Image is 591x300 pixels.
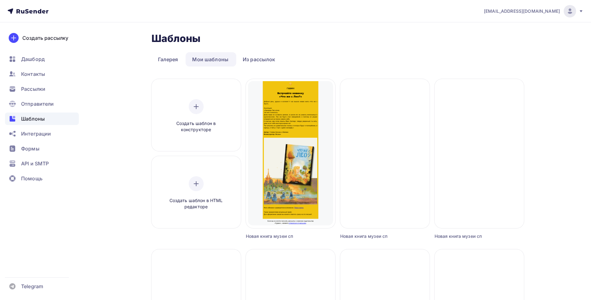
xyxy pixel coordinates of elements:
[151,52,185,67] a: Галерея
[21,283,43,290] span: Telegram
[5,98,79,110] a: Отправители
[21,175,43,182] span: Помощь
[21,160,49,167] span: API и SMTP
[5,53,79,65] a: Дашборд
[246,233,313,239] div: Новая книга музеи сп
[21,100,54,108] span: Отправители
[21,115,45,122] span: Шаблоны
[484,8,560,14] span: [EMAIL_ADDRESS][DOMAIN_NAME]
[21,70,45,78] span: Контакты
[340,233,407,239] div: Новая книга музеи сп
[167,120,226,133] span: Создать шаблон в конструкторе
[21,130,51,137] span: Интеграции
[167,197,226,210] span: Создать шаблон в HTML редакторе
[186,52,235,67] a: Мои шаблоны
[5,142,79,155] a: Формы
[484,5,584,17] a: [EMAIL_ADDRESS][DOMAIN_NAME]
[21,145,39,152] span: Формы
[5,83,79,95] a: Рассылки
[435,233,502,239] div: Новая книга музеи сп
[236,52,282,67] a: Из рассылок
[21,55,45,63] span: Дашборд
[151,32,201,45] h2: Шаблоны
[5,113,79,125] a: Шаблоны
[21,85,45,93] span: Рассылки
[22,34,68,42] div: Создать рассылку
[5,68,79,80] a: Контакты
